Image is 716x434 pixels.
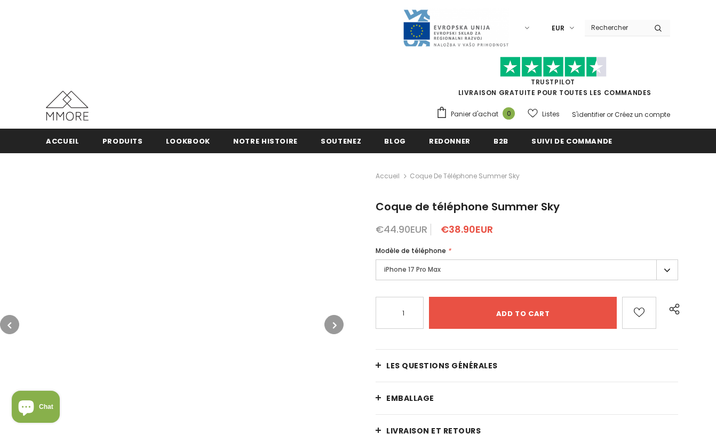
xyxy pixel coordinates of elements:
[376,382,678,414] a: EMBALLAGE
[386,393,434,404] span: EMBALLAGE
[531,129,612,153] a: Suivi de commande
[166,136,210,146] span: Lookbook
[9,391,63,425] inbox-online-store-chat: Shopify online store chat
[494,129,508,153] a: B2B
[436,61,670,97] span: LIVRAISON GRATUITE POUR TOUTES LES COMMANDES
[503,107,515,120] span: 0
[386,360,498,371] span: Les questions générales
[441,223,493,236] span: €38.90EUR
[528,105,560,123] a: Listes
[376,199,560,214] span: Coque de téléphone Summer Sky
[102,136,143,146] span: Produits
[46,129,79,153] a: Accueil
[376,259,678,280] label: iPhone 17 Pro Max
[402,9,509,48] img: Javni Razpis
[429,129,471,153] a: Redonner
[46,136,79,146] span: Accueil
[46,91,89,121] img: Cas MMORE
[500,57,607,77] img: Faites confiance aux étoiles pilotes
[102,129,143,153] a: Produits
[542,109,560,120] span: Listes
[429,136,471,146] span: Redonner
[436,106,520,122] a: Panier d'achat 0
[451,109,498,120] span: Panier d'achat
[321,129,361,153] a: soutenez
[615,110,670,119] a: Créez un compte
[494,136,508,146] span: B2B
[585,20,646,35] input: Search Site
[429,297,617,329] input: Add to cart
[410,170,520,183] span: Coque de téléphone Summer Sky
[376,223,427,236] span: €44.90EUR
[376,170,400,183] a: Accueil
[552,23,564,34] span: EUR
[166,129,210,153] a: Lookbook
[384,129,406,153] a: Blog
[531,77,575,86] a: TrustPilot
[384,136,406,146] span: Blog
[376,350,678,382] a: Les questions générales
[233,136,298,146] span: Notre histoire
[607,110,613,119] span: or
[321,136,361,146] span: soutenez
[402,23,509,32] a: Javni Razpis
[233,129,298,153] a: Notre histoire
[531,136,612,146] span: Suivi de commande
[376,246,446,255] span: Modèle de téléphone
[572,110,605,119] a: S'identifier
